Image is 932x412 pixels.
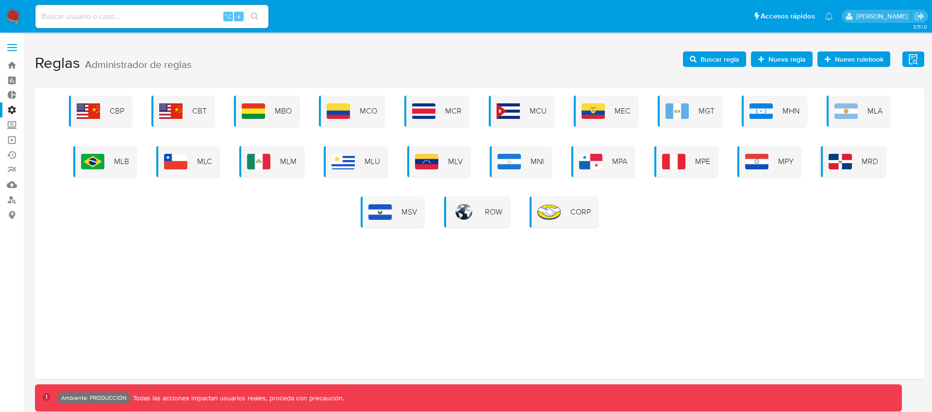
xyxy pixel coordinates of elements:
[915,11,925,21] a: Salir
[825,12,833,20] a: Notificaciones
[237,12,240,21] span: s
[224,12,232,21] span: ⌥
[761,11,815,21] span: Accesos rápidos
[245,10,265,23] button: search-icon
[856,12,911,21] p: francisco.valenzuela@mercadolibre.com
[35,10,268,23] input: Buscar usuario o caso...
[131,394,344,403] p: Todas las acciones impactan usuarios reales, proceda con precaución.
[61,396,127,400] p: Ambiente: PRODUCCIÓN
